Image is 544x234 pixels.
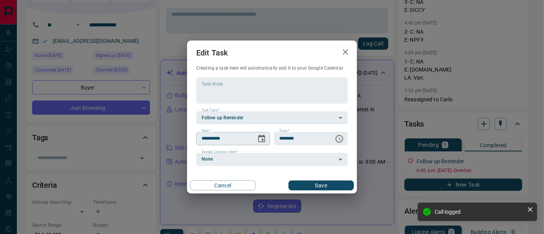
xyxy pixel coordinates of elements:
[254,131,269,146] button: Choose date, selected date is Sep 15, 2025
[202,128,211,133] label: Date
[196,153,348,166] div: None
[279,128,289,133] label: Time
[196,65,348,71] p: Creating a task here will automatically add it to your Google Calendar.
[187,41,237,65] h2: Edit Task
[196,111,348,124] div: Follow up Reminder
[435,209,524,215] div: Call logged
[190,180,256,190] button: Cancel
[332,131,347,146] button: Choose time, selected time is 6:00 AM
[202,149,238,154] label: Google Calendar Alert
[202,108,220,113] label: Task Type
[288,180,354,190] button: Save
